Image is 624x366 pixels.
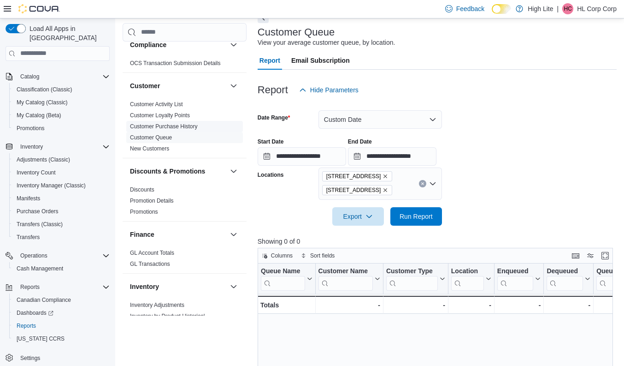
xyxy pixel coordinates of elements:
[13,110,65,121] a: My Catalog (Beta)
[17,71,110,82] span: Catalog
[322,185,393,195] span: 831 Notre Dame St.
[386,267,438,276] div: Customer Type
[130,313,205,319] a: Inventory by Product Historical
[130,101,183,108] a: Customer Activity List
[17,156,70,163] span: Adjustments (Classic)
[20,283,40,291] span: Reports
[13,167,59,178] a: Inventory Count
[332,207,384,226] button: Export
[557,3,559,14] p: |
[130,312,205,320] span: Inventory by Product Historical
[13,97,71,108] a: My Catalog (Classic)
[547,300,590,311] div: -
[570,250,581,261] button: Keyboard shortcuts
[26,24,110,42] span: Load All Apps in [GEOGRAPHIC_DATA]
[9,332,113,345] button: [US_STATE] CCRS
[310,252,335,259] span: Sort fields
[13,193,44,204] a: Manifests
[260,300,312,311] div: Totals
[318,267,380,290] button: Customer Name
[258,237,617,246] p: Showing 0 of 0
[228,229,239,240] button: Finance
[17,265,63,272] span: Cash Management
[130,81,226,90] button: Customer
[123,99,247,158] div: Customer
[13,320,110,331] span: Reports
[258,147,346,166] input: Press the down key to open a popover containing a calendar.
[130,167,205,176] h3: Discounts & Promotions
[20,143,43,150] span: Inventory
[17,182,86,189] span: Inventory Manager (Classic)
[9,153,113,166] button: Adjustments (Classic)
[17,353,44,364] a: Settings
[258,138,284,145] label: Start Date
[130,112,190,119] span: Customer Loyalty Points
[130,134,172,141] a: Customer Queue
[17,234,40,241] span: Transfers
[258,84,288,96] h3: Report
[13,294,110,306] span: Canadian Compliance
[130,101,183,108] span: Customer Activity List
[13,110,110,121] span: My Catalog (Beta)
[17,86,72,93] span: Classification (Classic)
[13,307,57,318] a: Dashboards
[130,198,174,204] a: Promotion Details
[17,309,53,317] span: Dashboards
[17,208,59,215] span: Purchase Orders
[228,80,239,91] button: Customer
[383,187,388,193] button: Remove 831 Notre Dame St. from selection in this group
[13,193,110,204] span: Manifests
[13,154,74,165] a: Adjustments (Classic)
[13,206,110,217] span: Purchase Orders
[295,81,362,99] button: Hide Parameters
[130,123,198,130] a: Customer Purchase History
[261,267,305,276] div: Queue Name
[20,354,40,362] span: Settings
[297,250,338,261] button: Sort fields
[130,208,158,216] span: Promotions
[258,27,335,38] h3: Customer Queue
[451,267,491,290] button: Location
[17,125,45,132] span: Promotions
[400,212,433,221] span: Run Report
[130,301,184,309] span: Inventory Adjustments
[13,232,110,243] span: Transfers
[9,231,113,244] button: Transfers
[383,174,388,179] button: Remove 1581 Bank St., Unit B, Ottawa, ON K1H 7Z3 from selection in this group
[258,250,296,261] button: Columns
[547,267,590,290] button: Dequeued
[390,207,442,226] button: Run Report
[338,207,378,226] span: Export
[13,294,75,306] a: Canadian Compliance
[310,85,359,95] span: Hide Parameters
[9,319,113,332] button: Reports
[451,267,484,290] div: Location
[228,39,239,50] button: Compliance
[123,247,247,273] div: Finance
[9,262,113,275] button: Cash Management
[600,250,611,261] button: Enter fullscreen
[9,218,113,231] button: Transfers (Classic)
[528,3,553,14] p: High Lite
[9,306,113,319] a: Dashboards
[13,123,48,134] a: Promotions
[9,83,113,96] button: Classification (Classic)
[271,252,293,259] span: Columns
[261,267,305,290] div: Queue Name
[9,205,113,218] button: Purchase Orders
[130,145,169,152] span: New Customers
[130,186,154,193] span: Discounts
[13,232,43,243] a: Transfers
[130,230,226,239] button: Finance
[13,219,110,230] span: Transfers (Classic)
[451,267,484,276] div: Location
[17,99,68,106] span: My Catalog (Classic)
[348,147,436,166] input: Press the down key to open a popover containing a calendar.
[419,180,426,187] button: Clear input
[17,352,110,363] span: Settings
[13,180,89,191] a: Inventory Manager (Classic)
[17,335,65,342] span: [US_STATE] CCRS
[2,281,113,294] button: Reports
